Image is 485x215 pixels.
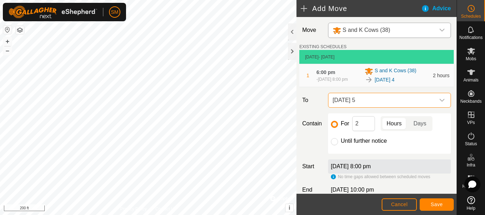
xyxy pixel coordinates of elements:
span: S and K Cows (38) [375,67,416,75]
a: Privacy Policy [120,206,147,212]
span: No time gaps allowed between scheduled moves [338,174,430,179]
span: [DATE] 8:00 pm [318,77,348,82]
span: Animals [463,78,479,82]
img: To [365,75,373,84]
span: Help [467,206,475,210]
span: S and K Cows [330,23,435,38]
span: Hours [387,119,402,128]
span: [DATE] 10:00 pm [331,187,374,193]
span: Status [465,142,477,146]
span: Days [413,119,426,128]
button: – [3,46,12,55]
span: Schedules [461,14,481,18]
label: Contain [299,119,325,128]
button: i [285,204,293,212]
button: Save [420,198,454,211]
span: Save [431,202,443,207]
span: Cancel [391,202,408,207]
a: Contact Us [155,206,176,212]
button: Map Layers [16,26,24,34]
div: dropdown trigger [435,93,449,107]
span: Mobs [466,57,476,61]
div: - [316,76,348,83]
label: For [341,121,349,126]
label: Start [299,162,325,171]
span: S and K Cows (38) [343,27,390,33]
h2: Add Move [301,4,421,13]
span: Neckbands [460,99,481,103]
button: Reset Map [3,26,12,34]
span: SM [111,9,119,16]
label: [DATE] 8:00 pm [331,163,371,169]
label: Until further notice [341,138,387,144]
span: [DATE] [305,55,318,60]
label: End [299,186,325,194]
span: Notifications [459,35,483,40]
span: Heatmap [462,184,480,188]
div: Advice [421,4,457,13]
label: Move [299,23,325,38]
span: i [289,205,290,211]
label: To [299,93,325,108]
span: - [DATE] [318,55,334,60]
span: VPs [467,120,475,125]
a: Help [457,193,485,213]
button: Cancel [382,198,417,211]
span: 2025-08-28 5 [330,93,435,107]
a: [DATE] 4 [375,76,394,84]
span: Infra [467,163,475,167]
div: dropdown trigger [435,23,449,38]
img: Gallagher Logo [9,6,97,18]
label: EXISTING SCHEDULES [299,44,347,50]
span: 6:00 pm [316,69,335,75]
span: 2 hours [433,73,449,78]
span: 1 [306,73,309,78]
button: + [3,37,12,46]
